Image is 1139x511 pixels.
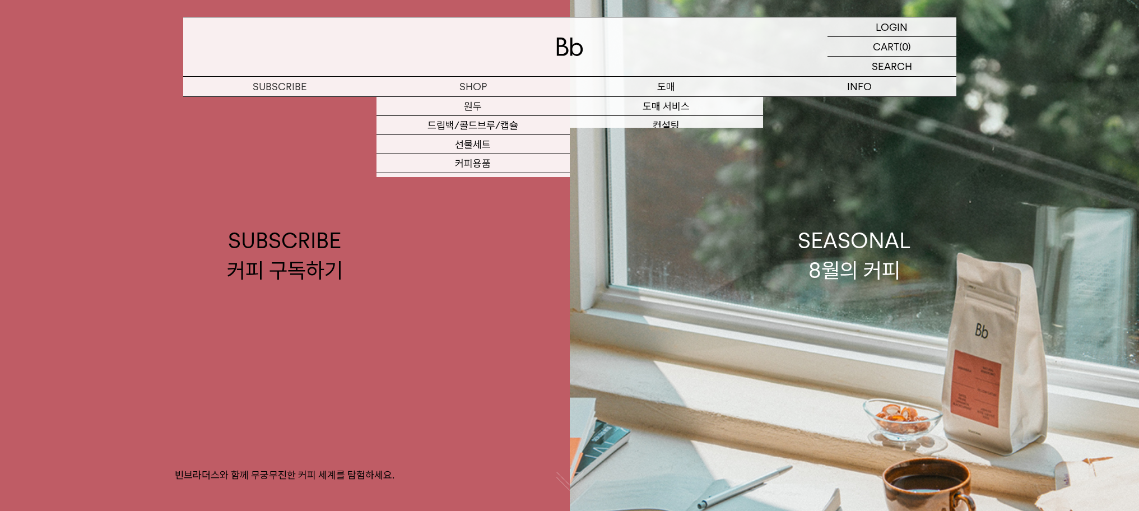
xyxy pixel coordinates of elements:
[227,226,343,285] div: SUBSCRIBE 커피 구독하기
[376,97,570,116] a: 원두
[376,173,570,192] a: 프로그램
[556,38,583,56] img: 로고
[827,17,956,37] a: LOGIN
[376,135,570,154] a: 선물세트
[376,154,570,173] a: 커피용품
[376,77,570,96] a: SHOP
[570,77,763,96] p: 도매
[376,116,570,135] a: 드립백/콜드브루/캡슐
[876,17,908,36] p: LOGIN
[872,57,912,76] p: SEARCH
[798,226,911,285] div: SEASONAL 8월의 커피
[570,116,763,135] a: 컨설팅
[899,37,911,56] p: (0)
[570,97,763,116] a: 도매 서비스
[183,77,376,96] a: SUBSCRIBE
[873,37,899,56] p: CART
[763,77,956,96] p: INFO
[827,37,956,57] a: CART (0)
